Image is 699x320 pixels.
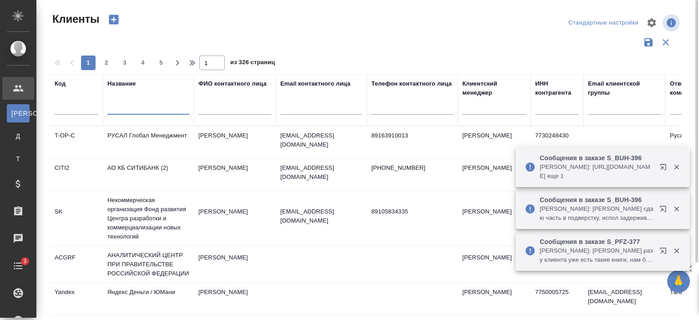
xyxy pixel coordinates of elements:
[117,58,132,67] span: 3
[99,58,114,67] span: 2
[7,127,30,145] a: Д
[99,56,114,70] button: 2
[154,58,168,67] span: 5
[540,153,653,163] p: Сообщения в заказе S_BUH-396
[194,203,276,234] td: [PERSON_NAME]
[11,154,25,163] span: Т
[280,207,362,225] p: [EMAIL_ADDRESS][DOMAIN_NAME]
[531,127,583,158] td: 7730248430
[566,16,641,30] div: split button
[540,246,653,264] p: [PERSON_NAME]: [PERSON_NAME] раз у клиента уже есть такие книги, нам бы сначала увидеть пдфки эти...
[50,159,103,191] td: CITI2
[371,207,453,216] p: 89105834335
[107,79,136,88] div: Название
[103,12,125,27] button: Создать
[371,131,453,140] p: 89163910013
[280,131,362,149] p: [EMAIL_ADDRESS][DOMAIN_NAME]
[230,57,275,70] span: из 326 страниц
[198,79,267,88] div: ФИО контактного лица
[136,56,150,70] button: 4
[535,79,579,97] div: ИНН контрагента
[50,249,103,280] td: ACGRF
[11,132,25,141] span: Д
[7,150,30,168] a: Т
[458,159,531,191] td: [PERSON_NAME]
[280,163,362,182] p: [EMAIL_ADDRESS][DOMAIN_NAME]
[458,203,531,234] td: [PERSON_NAME]
[458,283,531,315] td: [PERSON_NAME]
[103,246,194,283] td: АНАЛИТИЧЕСКИЙ ЦЕНТР ПРИ ПРАВИТЕЛЬСТВЕ РОССИЙСКОЙ ФЕДЕРАЦИИ
[667,205,686,213] button: Закрыть
[641,12,663,34] span: Настроить таблицу
[18,257,32,266] span: 3
[640,34,657,51] button: Сохранить фильтры
[194,249,276,280] td: [PERSON_NAME]
[154,56,168,70] button: 5
[540,204,653,223] p: [PERSON_NAME]: [PERSON_NAME] сдаю часть в подверстку, испол задерживает, очень тороплю [URL][DOMA...
[280,79,350,88] div: Email контактного лица
[55,79,66,88] div: Код
[50,203,103,234] td: SK
[657,34,674,51] button: Сбросить фильтры
[458,127,531,158] td: [PERSON_NAME]
[371,79,452,88] div: Телефон контактного лица
[540,237,653,246] p: Сообщения в заказе S_PFZ-377
[194,283,276,315] td: [PERSON_NAME]
[103,283,194,315] td: Яндекс Деньги / ЮМани
[103,159,194,191] td: АО КБ СИТИБАНК (2)
[194,159,276,191] td: [PERSON_NAME]
[7,104,30,122] a: [PERSON_NAME]
[103,191,194,246] td: Некоммерческая организация Фонд развития Центра разработки и коммерциализации новых технологий
[663,14,682,31] span: Посмотреть информацию
[50,12,99,26] span: Клиенты
[50,127,103,158] td: T-OP-C
[654,242,676,264] button: Открыть в новой вкладке
[458,249,531,280] td: [PERSON_NAME]
[2,254,34,277] a: 3
[667,163,686,171] button: Закрыть
[462,79,526,97] div: Клиентский менеджер
[667,247,686,255] button: Закрыть
[540,195,653,204] p: Сообщения в заказе S_BUH-396
[136,58,150,67] span: 4
[50,283,103,315] td: Yandex
[194,127,276,158] td: [PERSON_NAME]
[588,79,661,97] div: Email клиентской группы
[654,200,676,222] button: Открыть в новой вкладке
[654,158,676,180] button: Открыть в новой вкладке
[11,109,25,118] span: [PERSON_NAME]
[540,163,653,181] p: [PERSON_NAME]: [URL][DOMAIN_NAME] еще 1
[371,163,453,173] p: [PHONE_NUMBER]
[117,56,132,70] button: 3
[103,127,194,158] td: РУСАЛ Глобал Менеджмент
